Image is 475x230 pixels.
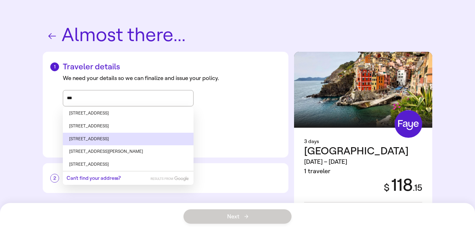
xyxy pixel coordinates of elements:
[384,182,390,193] span: $
[50,173,281,183] h2: Payment details
[304,157,409,167] div: [DATE] – [DATE]
[63,107,194,120] li: [STREET_ADDRESS]
[50,62,281,72] h2: Traveler details
[304,167,409,176] div: 1 traveler
[376,176,422,195] div: 118
[183,209,292,224] button: Next
[63,120,194,133] li: [STREET_ADDRESS]
[63,133,194,146] li: [STREET_ADDRESS]
[413,183,422,193] span: . 15
[43,25,432,45] h1: Almost there...
[227,214,248,219] span: Next
[63,145,194,158] li: [STREET_ADDRESS][PERSON_NAME]
[67,94,189,103] input: Street address, city, state
[304,138,422,145] div: 3 days
[63,158,194,171] li: [STREET_ADDRESS]
[63,74,281,83] div: We need your details so we can finalize and issue your policy.
[304,145,409,157] span: [GEOGRAPHIC_DATA]
[67,175,121,181] button: Can't find your address?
